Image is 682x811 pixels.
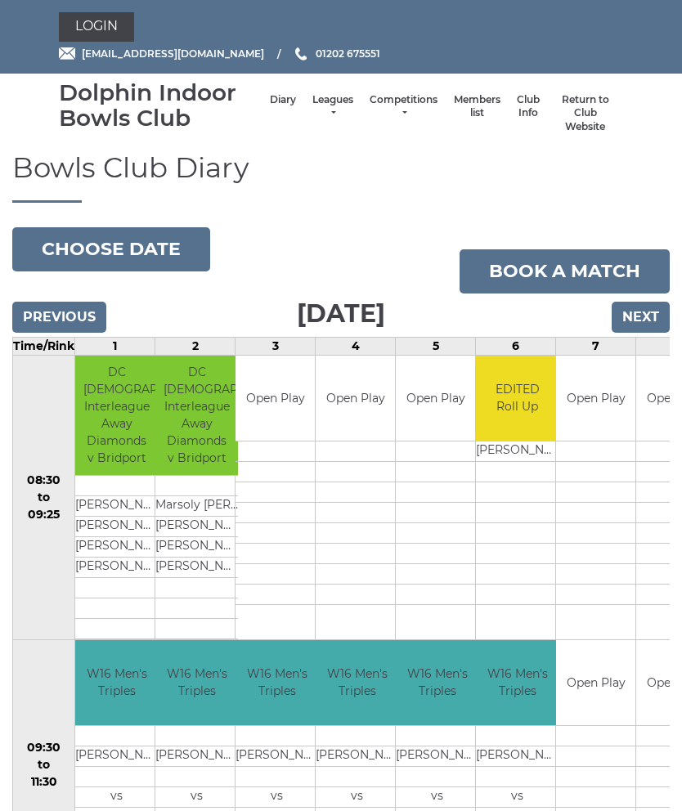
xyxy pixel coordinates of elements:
td: W16 Men's Triples [396,640,478,726]
td: [PERSON_NAME] [476,746,559,767]
td: vs [396,787,478,808]
a: Competitions [370,93,437,120]
a: Members list [454,93,500,120]
td: W16 Men's Triples [155,640,238,726]
td: [PERSON_NAME] [75,495,158,516]
td: [PERSON_NAME] [396,746,478,767]
img: Email [59,47,75,60]
td: Marsoly [PERSON_NAME] [155,495,238,516]
td: [PERSON_NAME] [236,746,318,767]
a: Club Info [517,93,540,120]
td: 1 [75,337,155,355]
a: Login [59,12,134,42]
td: Open Play [556,640,635,726]
img: Phone us [295,47,307,60]
td: [PERSON_NAME] [75,516,158,536]
td: vs [75,787,158,808]
td: [PERSON_NAME] [155,516,238,536]
td: W16 Men's Triples [75,640,158,726]
td: Open Play [556,356,635,441]
td: [PERSON_NAME] [75,557,158,577]
td: [PERSON_NAME] [75,746,158,767]
td: Time/Rink [13,337,75,355]
td: EDITED Roll Up [476,356,559,441]
div: Dolphin Indoor Bowls Club [59,80,262,131]
td: [PERSON_NAME] [75,536,158,557]
td: 5 [396,337,476,355]
td: [PERSON_NAME] [316,746,398,767]
td: Open Play [236,356,315,441]
span: [EMAIL_ADDRESS][DOMAIN_NAME] [82,47,264,60]
td: [PERSON_NAME] [476,441,559,462]
td: 3 [236,337,316,355]
td: vs [476,787,559,808]
td: [PERSON_NAME] [155,557,238,577]
button: Choose date [12,227,210,271]
td: Open Play [316,356,395,441]
input: Previous [12,302,106,333]
td: DC [DEMOGRAPHIC_DATA] Interleague Away Diamonds v Bridport [75,356,158,476]
a: Book a match [460,249,670,293]
a: Diary [270,93,296,107]
h1: Bowls Club Diary [12,153,670,202]
td: 4 [316,337,396,355]
td: vs [155,787,238,808]
td: [PERSON_NAME] [155,746,238,767]
td: Open Play [396,356,475,441]
td: vs [316,787,398,808]
td: vs [236,787,318,808]
td: 08:30 to 09:25 [13,355,75,639]
a: Email [EMAIL_ADDRESS][DOMAIN_NAME] [59,46,264,61]
td: W16 Men's Triples [236,640,318,726]
td: W16 Men's Triples [316,640,398,726]
a: Leagues [312,93,353,120]
td: DC [DEMOGRAPHIC_DATA] Interleague Away Diamonds v Bridport [155,356,238,476]
td: [PERSON_NAME] [155,536,238,557]
input: Next [612,302,670,333]
td: W16 Men's Triples [476,640,559,726]
td: 6 [476,337,556,355]
a: Phone us 01202 675551 [293,46,380,61]
span: 01202 675551 [316,47,380,60]
a: Return to Club Website [556,93,615,134]
td: 2 [155,337,236,355]
td: 7 [556,337,636,355]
